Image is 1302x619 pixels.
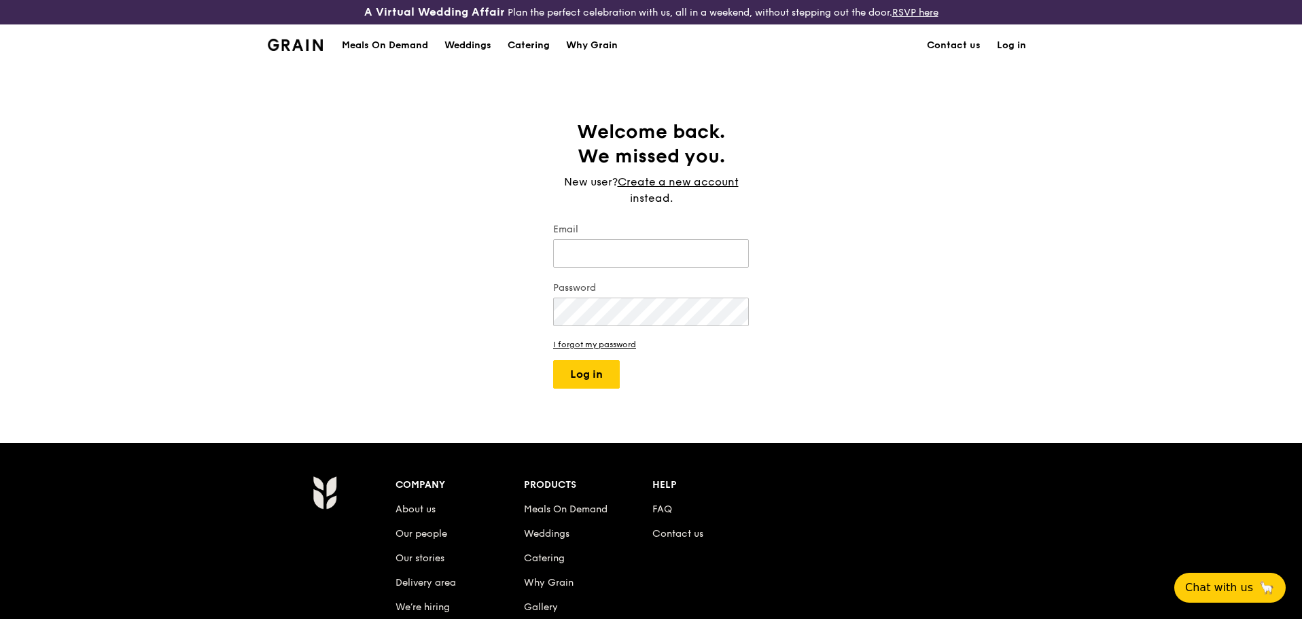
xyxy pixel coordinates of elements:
div: Weddings [444,25,491,66]
div: Catering [508,25,550,66]
a: RSVP here [892,7,938,18]
a: Weddings [524,528,569,540]
div: Products [524,476,652,495]
a: About us [395,503,436,515]
a: Gallery [524,601,558,613]
h1: Welcome back. We missed you. [553,120,749,169]
img: Grain [313,476,336,510]
img: Grain [268,39,323,51]
button: Chat with us🦙 [1174,573,1286,603]
a: Contact us [652,528,703,540]
label: Password [553,281,749,295]
div: Help [652,476,781,495]
div: Meals On Demand [342,25,428,66]
h3: A Virtual Wedding Affair [364,5,505,19]
a: Catering [524,552,565,564]
a: FAQ [652,503,672,515]
span: instead. [630,192,673,205]
span: Chat with us [1185,580,1253,596]
span: 🦙 [1259,580,1275,596]
button: Log in [553,360,620,389]
div: Company [395,476,524,495]
a: Why Grain [524,577,574,588]
a: Contact us [919,25,989,66]
a: GrainGrain [268,24,323,65]
a: Our stories [395,552,444,564]
a: Why Grain [558,25,626,66]
a: Log in [989,25,1034,66]
a: Catering [499,25,558,66]
a: I forgot my password [553,340,749,349]
a: Create a new account [618,174,739,190]
span: New user? [564,175,618,188]
a: We’re hiring [395,601,450,613]
a: Meals On Demand [524,503,608,515]
div: Plan the perfect celebration with us, all in a weekend, without stepping out the door. [260,5,1042,19]
a: Our people [395,528,447,540]
div: Why Grain [566,25,618,66]
a: Delivery area [395,577,456,588]
label: Email [553,223,749,236]
a: Weddings [436,25,499,66]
